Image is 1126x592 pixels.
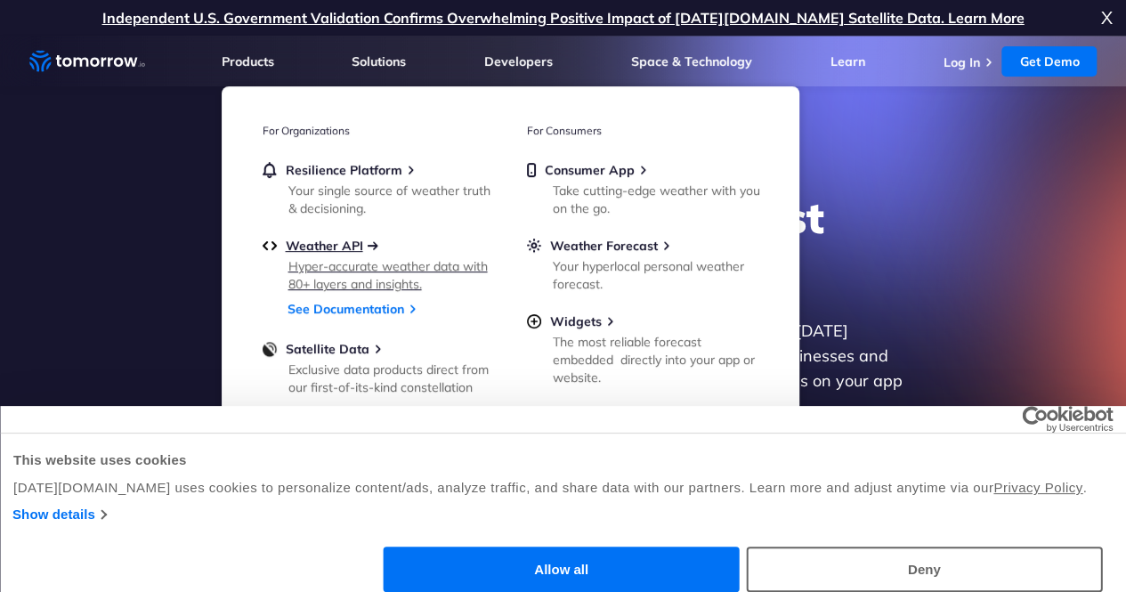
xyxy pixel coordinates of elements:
[288,257,496,293] div: Hyper-accurate weather data with 80+ layers and insights.
[263,162,277,178] img: bell.svg
[527,313,541,329] img: plus-circle.svg
[527,162,536,178] img: mobile.svg
[352,53,406,69] a: Solutions
[29,48,145,75] a: Home link
[553,182,760,217] div: Take cutting-edge weather with you on the go.
[550,313,602,329] span: Widgets
[288,301,404,317] a: See Documentation
[527,162,758,214] a: Consumer AppTake cutting-edge weather with you on the go.
[263,162,494,214] a: Resilience PlatformYour single source of weather truth & decisioning.
[550,238,658,254] span: Weather Forecast
[102,9,1025,27] a: Independent U.S. Government Validation Confirms Overwhelming Positive Impact of [DATE][DOMAIN_NAM...
[527,238,541,254] img: sun.svg
[263,341,494,393] a: Satellite DataExclusive data products direct from our first-of-its-kind constellation
[13,477,1113,499] div: [DATE][DOMAIN_NAME] uses cookies to personalize content/ads, analyze traffic, and share data with...
[527,124,758,137] h3: For Consumers
[993,480,1082,495] a: Privacy Policy
[263,124,494,137] h3: For Organizations
[1001,46,1097,77] a: Get Demo
[288,182,496,217] div: Your single source of weather truth & decisioning.
[746,547,1102,592] button: Deny
[12,504,106,525] a: Show details
[545,162,635,178] span: Consumer App
[957,406,1113,433] a: Usercentrics Cookiebot - opens in a new window
[631,53,752,69] a: Space & Technology
[286,162,402,178] span: Resilience Platform
[288,361,496,396] div: Exclusive data products direct from our first-of-its-kind constellation
[384,547,740,592] button: Allow all
[222,53,274,69] a: Products
[286,341,369,357] span: Satellite Data
[220,191,907,297] h1: Explore the World’s Best Weather API
[527,313,758,383] a: WidgetsThe most reliable forecast embedded directly into your app or website.
[553,257,760,293] div: Your hyperlocal personal weather forecast.
[263,341,277,357] img: satellite-data-menu.png
[943,54,979,70] a: Log In
[527,238,758,289] a: Weather ForecastYour hyperlocal personal weather forecast.
[286,238,363,254] span: Weather API
[484,53,553,69] a: Developers
[263,238,277,254] img: api.svg
[263,238,494,289] a: Weather APIHyper-accurate weather data with 80+ layers and insights.
[553,333,760,386] div: The most reliable forecast embedded directly into your app or website.
[830,53,865,69] a: Learn
[220,319,907,418] p: Get reliable and precise weather data through our free API. Count on [DATE][DOMAIN_NAME] for quic...
[13,450,1113,471] div: This website uses cookies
